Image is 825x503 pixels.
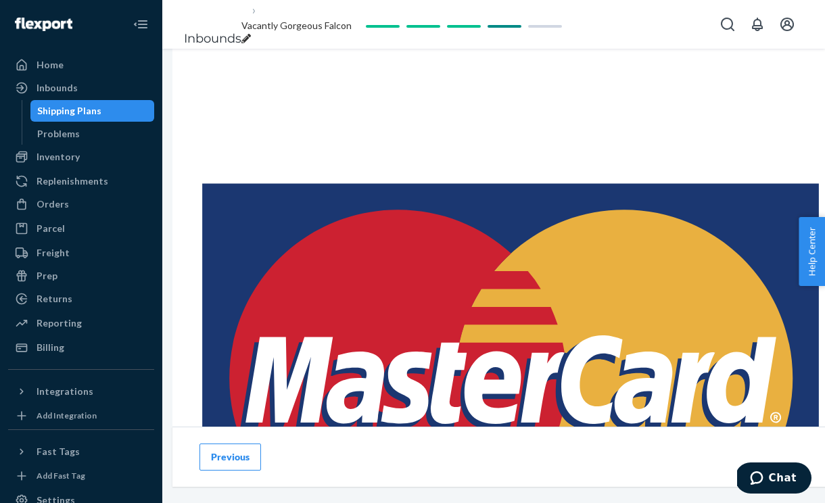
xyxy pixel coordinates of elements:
[184,31,241,46] a: Inbounds
[8,146,154,168] a: Inventory
[37,222,65,235] div: Parcel
[199,444,261,471] button: Previous
[8,468,154,484] a: Add Fast Tag
[8,77,154,99] a: Inbounds
[37,150,80,164] div: Inventory
[737,462,811,496] iframe: Opens a widget where you can chat to one of our agents
[8,337,154,358] a: Billing
[8,218,154,239] a: Parcel
[714,11,741,38] button: Open Search Box
[37,127,80,141] div: Problems
[37,81,78,95] div: Inbounds
[37,341,64,354] div: Billing
[8,312,154,334] a: Reporting
[37,269,57,283] div: Prep
[8,54,154,76] a: Home
[8,441,154,462] button: Fast Tags
[37,470,85,481] div: Add Fast Tag
[37,385,93,398] div: Integrations
[15,18,72,31] img: Flexport logo
[30,100,155,122] a: Shipping Plans
[8,408,154,424] a: Add Integration
[37,58,64,72] div: Home
[8,381,154,402] button: Integrations
[37,410,97,421] div: Add Integration
[30,123,155,145] a: Problems
[37,292,72,306] div: Returns
[774,11,801,38] button: Open account menu
[744,11,771,38] button: Open notifications
[37,246,70,260] div: Freight
[127,11,154,38] button: Close Navigation
[37,445,80,458] div: Fast Tags
[8,242,154,264] a: Freight
[8,170,154,192] a: Replenishments
[37,104,101,118] div: Shipping Plans
[37,174,108,188] div: Replenishments
[8,265,154,287] a: Prep
[37,197,69,211] div: Orders
[241,20,352,31] span: Vacantly Gorgeous Falcon
[799,217,825,286] button: Help Center
[8,193,154,215] a: Orders
[8,288,154,310] a: Returns
[37,316,82,330] div: Reporting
